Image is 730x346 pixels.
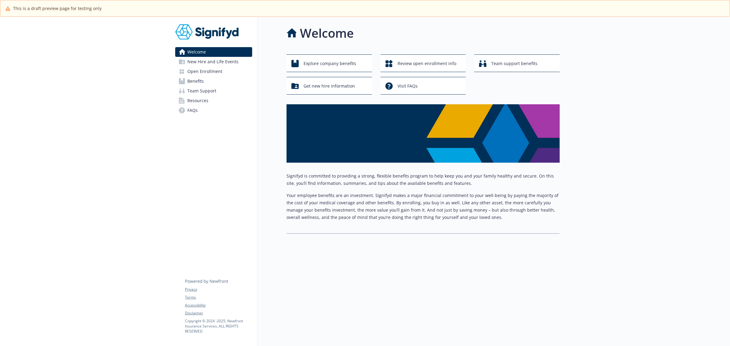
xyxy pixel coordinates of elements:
[287,192,560,221] p: Your employee benefits are an investment. Signifyd makes a major financial commitment to your wel...
[304,58,356,69] span: Explore company benefits
[381,77,466,95] button: Visit FAQs
[187,86,216,96] span: Team Support
[398,80,418,92] span: Visit FAQs
[175,106,252,115] a: FAQs
[187,76,204,86] span: Benefits
[187,67,222,76] span: Open Enrollment
[304,80,355,92] span: Get new hire information
[398,58,456,69] span: Review open enrollment info
[185,295,252,300] a: Terms
[185,287,252,292] a: Privacy
[187,57,238,67] span: New Hire and Life Events
[287,77,372,95] button: Get new hire information
[175,76,252,86] a: Benefits
[187,96,208,106] span: Resources
[175,96,252,106] a: Resources
[185,303,252,308] a: Accessibility
[381,54,466,72] button: Review open enrollment info
[175,57,252,67] a: New Hire and Life Events
[185,310,252,316] a: Disclaimer
[175,86,252,96] a: Team Support
[187,47,206,57] span: Welcome
[491,58,537,69] span: Team support benefits
[287,172,560,187] p: Signifyd is committed to providing a strong, flexible benefits program to help keep you and your ...
[287,54,372,72] button: Explore company benefits
[187,106,198,115] span: FAQs
[300,24,354,42] h1: Welcome
[175,67,252,76] a: Open Enrollment
[13,5,102,12] span: This is a draft preview page for testing only
[287,104,560,163] img: overview page banner
[185,318,252,334] p: Copyright © 2024 - 2025 , Newfront Insurance Services, ALL RIGHTS RESERVED
[175,47,252,57] a: Welcome
[474,54,560,72] button: Team support benefits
